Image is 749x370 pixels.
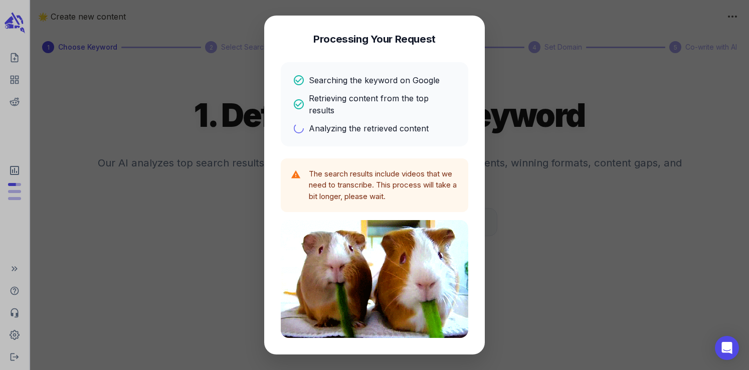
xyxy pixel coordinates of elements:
h4: Processing Your Request [313,32,436,46]
p: The search results include videos that we need to transcribe. This process will take a bit longer... [309,168,458,203]
p: Searching the keyword on Google [309,74,440,86]
p: Analyzing the retrieved content [309,122,429,134]
p: Retrieving content from the top results [309,92,456,116]
img: Processing animation [281,220,468,338]
div: Open Intercom Messenger [715,336,739,360]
